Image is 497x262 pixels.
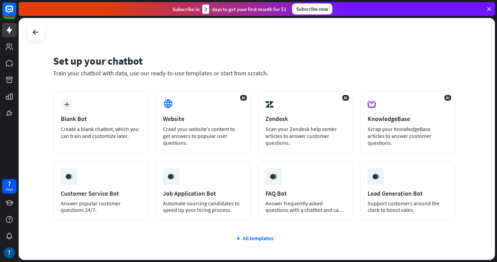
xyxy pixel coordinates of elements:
[6,187,13,192] div: days
[173,4,286,14] div: Subscribe in days to get your first month for $1
[2,179,17,194] a: 7 days
[8,181,11,187] div: 7
[202,4,209,14] div: 3
[292,3,332,15] div: Subscribe now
